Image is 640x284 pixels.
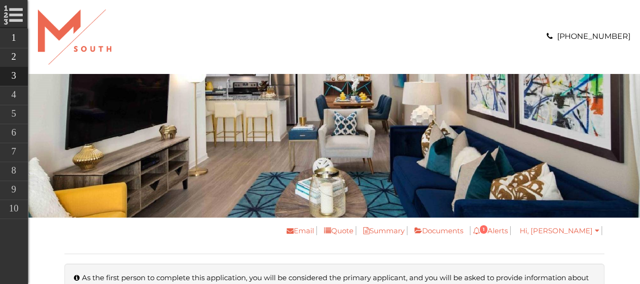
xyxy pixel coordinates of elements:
a: 1Alerts [470,226,511,235]
img: A living room with a blue couch and a television on the wall. [28,74,640,218]
a: Documents [407,226,466,235]
a: Quote [317,226,356,235]
a: Logo [38,32,111,41]
span: 1 [480,225,487,234]
img: A graphic with a red M and the word SOUTH. [38,9,111,64]
a: Summary [356,226,407,235]
a: Hi, [PERSON_NAME] [517,226,602,235]
a: Email [279,226,317,235]
a: [PHONE_NUMBER] [557,32,631,41]
div: banner [28,74,640,218]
